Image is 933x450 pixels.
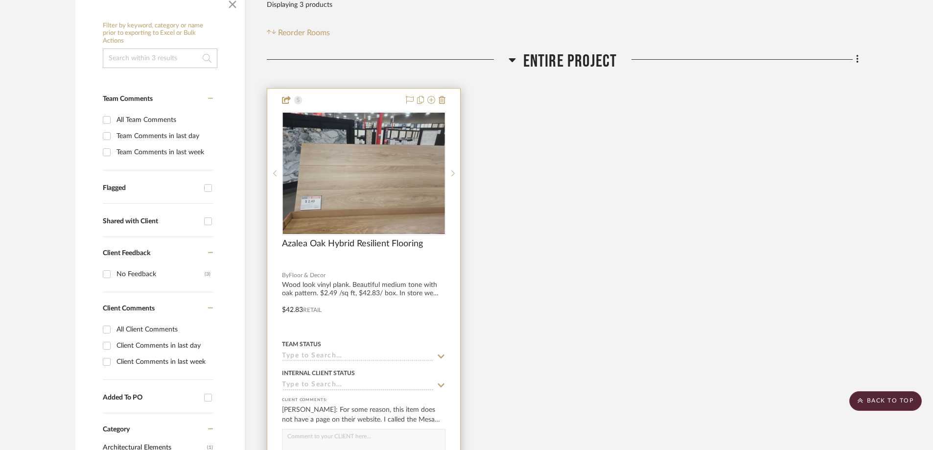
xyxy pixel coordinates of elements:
h6: Filter by keyword, category or name prior to exporting to Excel or Bulk Actions [103,22,217,45]
div: All Team Comments [117,112,210,128]
div: Shared with Client [103,217,199,226]
span: Azalea Oak Hybrid Resilient Flooring [282,238,423,249]
div: Added To PO [103,394,199,402]
div: [PERSON_NAME]: For some reason, this item does not have a page on their website. I called the Mes... [282,405,445,425]
span: Floor & Decor [289,271,326,280]
input: Type to Search… [282,381,434,390]
span: By [282,271,289,280]
div: No Feedback [117,266,205,282]
button: Reorder Rooms [267,27,330,39]
div: Client Comments in last week [117,354,210,370]
span: Category [103,426,130,434]
input: Type to Search… [282,352,434,361]
div: Team Comments in last day [117,128,210,144]
div: Flagged [103,184,199,192]
input: Search within 3 results [103,48,217,68]
div: Internal Client Status [282,369,355,378]
div: 0 [282,112,445,235]
div: Client Comments in last day [117,338,210,354]
div: All Client Comments [117,322,210,337]
span: Entire Project [523,51,617,72]
div: Team Status [282,340,321,349]
div: (3) [205,266,210,282]
span: Team Comments [103,95,153,102]
span: Reorder Rooms [278,27,330,39]
img: Azalea Oak Hybrid Resilient Flooring [283,113,444,234]
div: Team Comments in last week [117,144,210,160]
span: Client Comments [103,305,155,312]
span: Client Feedback [103,250,150,257]
scroll-to-top-button: BACK TO TOP [849,391,922,411]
